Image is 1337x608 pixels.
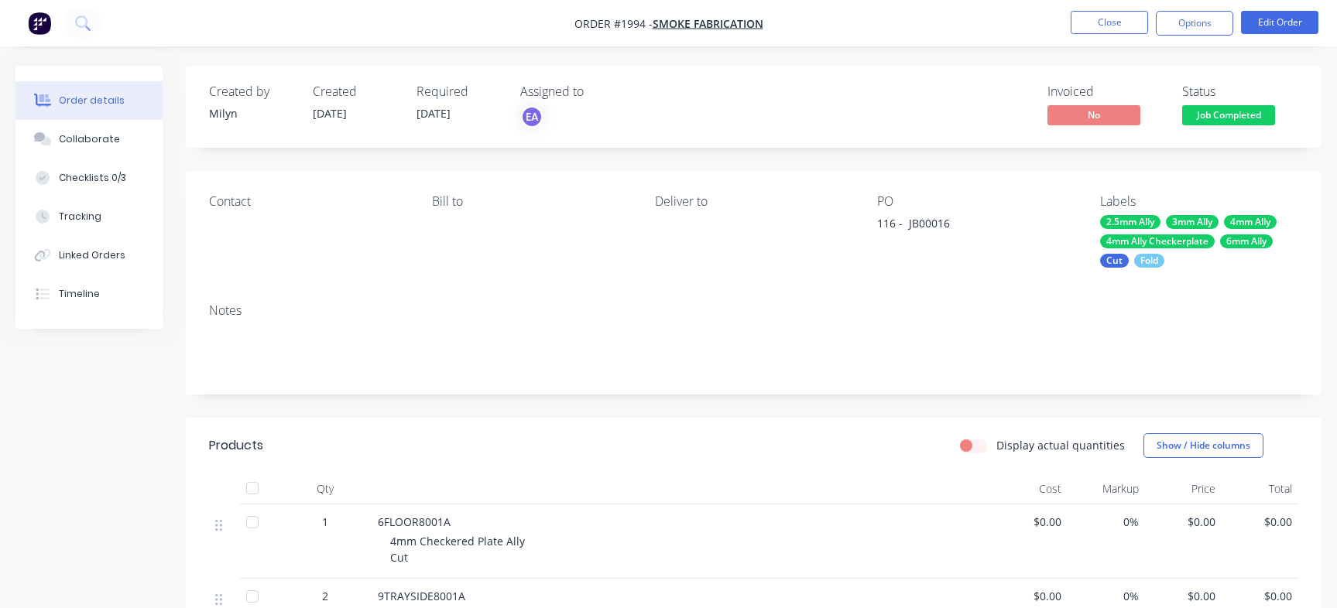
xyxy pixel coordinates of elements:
span: 4mm Checkered Plate Ally Cut [390,534,525,565]
div: Timeline [59,287,100,301]
span: [DATE] [417,106,451,121]
div: Required [417,84,502,99]
div: Products [209,436,263,455]
button: Close [1071,11,1148,34]
span: $0.00 [997,514,1061,530]
div: Cost [991,473,1068,504]
button: Options [1156,11,1233,36]
div: Collaborate [59,132,120,146]
span: $0.00 [1151,588,1215,604]
span: No [1047,105,1140,125]
div: 4mm Ally [1224,215,1277,229]
span: $0.00 [997,588,1061,604]
button: Show / Hide columns [1143,433,1263,458]
div: Created by [209,84,294,99]
div: Total [1222,473,1298,504]
div: Assigned to [520,84,675,99]
div: Markup [1068,473,1144,504]
div: Invoiced [1047,84,1164,99]
div: PO [877,194,1075,209]
label: Display actual quantities [996,437,1125,453]
div: 116 - JB00016 [877,215,1071,237]
div: Labels [1100,194,1298,209]
button: Checklists 0/3 [15,159,163,197]
button: Job Completed [1182,105,1275,128]
div: Milyn [209,105,294,121]
button: EA [520,105,543,128]
span: $0.00 [1228,588,1292,604]
div: Contact [209,194,407,209]
span: 6FLOOR8001A [378,514,451,529]
span: 0% [1074,514,1138,530]
div: Cut [1100,254,1129,268]
div: Price [1145,473,1222,504]
span: 0% [1074,588,1138,604]
button: Collaborate [15,120,163,159]
div: Notes [209,303,1298,318]
span: 1 [322,514,328,530]
span: $0.00 [1151,514,1215,530]
span: 2 [322,588,328,604]
span: Job Completed [1182,105,1275,125]
div: Bill to [432,194,630,209]
div: Order details [59,94,125,108]
span: 9TRAYSIDE8001A [378,589,465,603]
button: Tracking [15,197,163,236]
div: Tracking [59,210,101,224]
div: 3mm Ally [1166,215,1219,229]
button: Edit Order [1241,11,1318,34]
div: 2.5mm Ally [1100,215,1160,229]
button: Timeline [15,275,163,313]
div: Status [1182,84,1298,99]
img: Factory [28,12,51,35]
button: Linked Orders [15,236,163,275]
div: 4mm Ally Checkerplate [1100,234,1215,248]
div: Created [313,84,398,99]
div: 6mm Ally [1220,234,1273,248]
div: Linked Orders [59,248,125,262]
div: Fold [1134,254,1164,268]
span: [DATE] [313,106,347,121]
button: Order details [15,81,163,120]
div: Deliver to [655,194,853,209]
div: Qty [279,473,372,504]
span: Order #1994 - [574,16,653,31]
span: $0.00 [1228,514,1292,530]
a: Smoke Fabrication [653,16,763,31]
div: Checklists 0/3 [59,171,126,185]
